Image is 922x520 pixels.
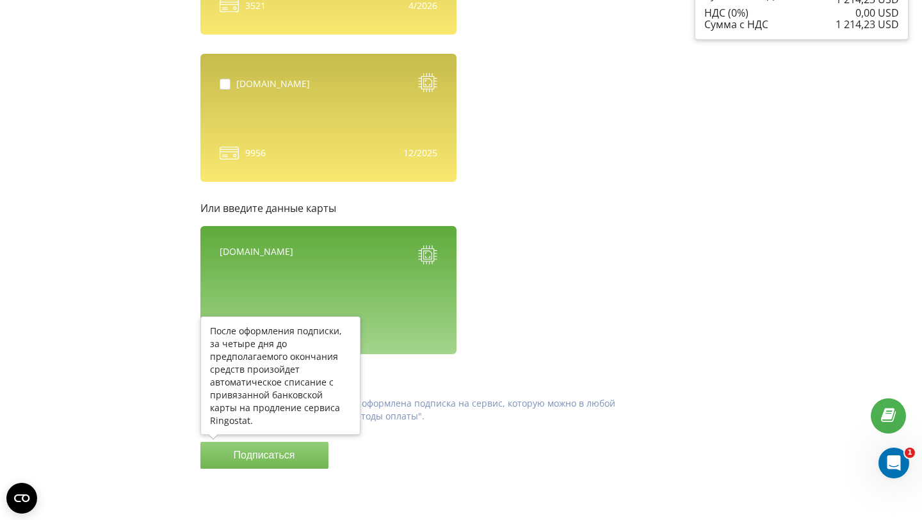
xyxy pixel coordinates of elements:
[878,448,909,478] iframe: Intercom live chat
[704,7,899,19] div: НДС (0%)
[836,19,899,30] div: 1 214,23 USD
[704,19,899,30] div: Сумма с НДС
[245,147,266,159] span: 9956
[855,7,899,19] div: 0,00 USD
[210,325,351,427] div: После оформления подписки, за четыре дня до предполагаемого окончания средств произойдет автомати...
[220,245,293,268] div: [DOMAIN_NAME]
[236,77,310,90] div: [DOMAIN_NAME]
[905,448,915,458] span: 1
[200,201,646,216] p: Или введите данные карты
[6,483,37,514] button: Open CMP widget
[211,397,646,423] p: При оплате будет автоматически оформлена подписка на сервис, которую можно в любой момент отключи...
[200,442,328,469] button: Подписаться
[403,147,437,159] div: 12/2025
